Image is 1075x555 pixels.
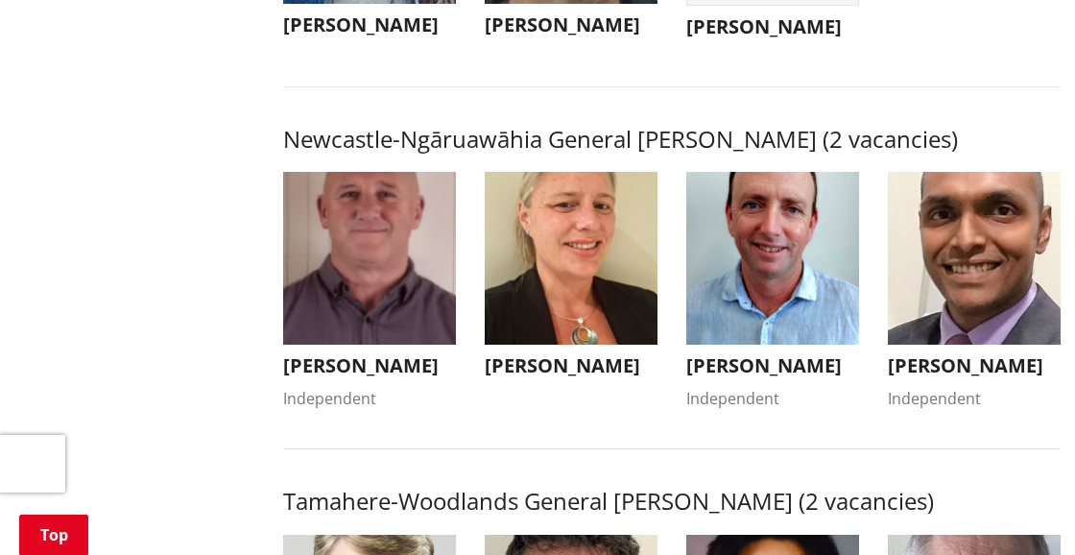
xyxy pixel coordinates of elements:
[19,515,88,555] a: Top
[888,172,1061,410] button: [PERSON_NAME] Independent
[283,13,456,36] h3: [PERSON_NAME]
[686,15,859,38] h3: [PERSON_NAME]
[485,172,657,345] img: WO-W-NN__FIRTH_D__FVQcs
[987,474,1056,543] iframe: Messenger Launcher
[888,172,1061,345] img: WO-W-NN__SUDHAN_G__tXp8d
[283,172,456,410] button: [PERSON_NAME] Independent
[485,13,657,36] h3: [PERSON_NAME]
[686,172,859,345] img: WO-W-NN__COOMBES_G__VDnCw
[283,488,1061,516] h3: Tamahere-Woodlands General [PERSON_NAME] (2 vacancies)
[686,387,859,410] div: Independent
[485,354,657,377] h3: [PERSON_NAME]
[283,354,456,377] h3: [PERSON_NAME]
[888,387,1061,410] div: Independent
[485,172,657,387] button: [PERSON_NAME]
[686,354,859,377] h3: [PERSON_NAME]
[888,354,1061,377] h3: [PERSON_NAME]
[283,126,1061,154] h3: Newcastle-Ngāruawāhia General [PERSON_NAME] (2 vacancies)
[686,172,859,410] button: [PERSON_NAME] Independent
[283,172,456,345] img: WO-W-NN__PATTERSON_E__ERz4j
[283,387,456,410] div: Independent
